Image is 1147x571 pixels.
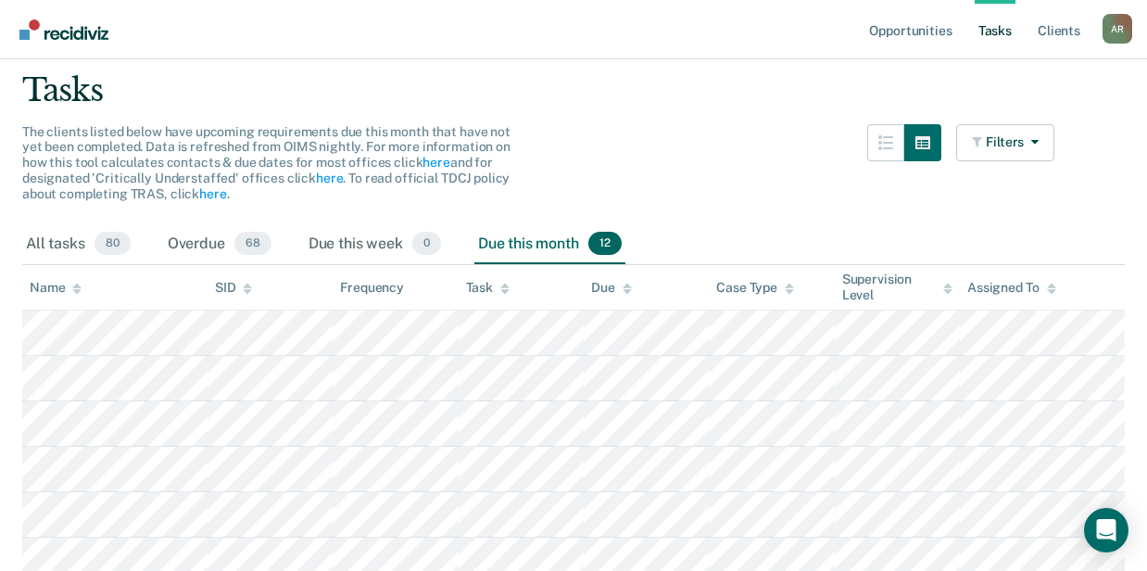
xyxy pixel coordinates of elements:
[1103,14,1132,44] div: A R
[234,232,271,256] span: 68
[316,171,343,185] a: here
[967,280,1055,296] div: Assigned To
[716,280,794,296] div: Case Type
[1084,508,1128,552] div: Open Intercom Messenger
[591,280,632,296] div: Due
[1103,14,1132,44] button: Profile dropdown button
[22,224,134,265] div: All tasks80
[199,186,226,201] a: here
[164,224,275,265] div: Overdue68
[95,232,131,256] span: 80
[22,71,1125,109] div: Tasks
[466,280,510,296] div: Task
[588,232,622,256] span: 12
[305,224,445,265] div: Due this week0
[956,124,1054,161] button: Filters
[474,224,625,265] div: Due this month12
[842,272,952,303] div: Supervision Level
[22,124,510,201] span: The clients listed below have upcoming requirements due this month that have not yet been complet...
[215,280,253,296] div: SID
[422,155,449,170] a: here
[412,232,441,256] span: 0
[19,19,108,40] img: Recidiviz
[30,280,82,296] div: Name
[340,280,404,296] div: Frequency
